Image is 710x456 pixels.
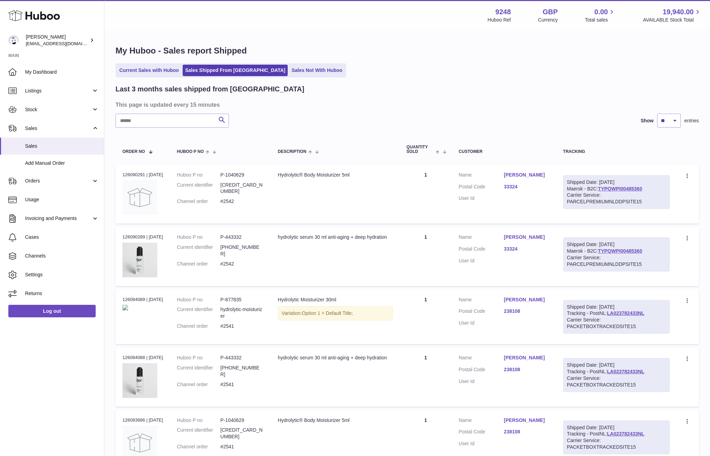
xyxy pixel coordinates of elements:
[459,184,504,192] dt: Postal Code
[563,149,670,154] div: Tracking
[407,145,434,154] span: Quantity Sold
[183,65,288,76] a: Sales Shipped From [GEOGRAPHIC_DATA]
[177,443,221,450] dt: Channel order
[25,215,91,222] span: Invoicing and Payments
[221,381,264,388] dd: #2541
[25,196,99,203] span: Usage
[177,244,221,257] dt: Current identifier
[400,290,452,344] td: 1
[221,323,264,329] dd: #2541
[115,84,304,94] h2: Last 3 months sales shipped from [GEOGRAPHIC_DATA]
[567,192,666,205] div: Carrier Service: PARCELPREMIUMNLDDPSITE15
[25,178,91,184] span: Orders
[117,65,181,76] a: Current Sales with Huboo
[177,355,221,361] dt: Huboo P no
[643,7,702,23] a: 19,940.00 AVAILABLE Stock Total
[504,417,549,424] a: [PERSON_NAME]
[643,17,702,23] span: AVAILABLE Stock Total
[459,172,504,180] dt: Name
[8,305,96,317] a: Log out
[504,234,549,241] a: [PERSON_NAME]
[177,172,221,178] dt: Huboo P no
[221,365,264,378] dd: [PHONE_NUMBER]
[221,417,264,424] dd: P-1040629
[459,440,504,447] dt: User Id
[25,271,99,278] span: Settings
[585,7,616,23] a: 0.00 Total sales
[400,227,452,286] td: 1
[221,198,264,205] dd: #2542
[595,7,608,17] span: 0.00
[567,241,666,248] div: Shipped Date: [DATE]
[563,300,670,334] div: Tracking - PostNL:
[585,17,616,23] span: Total sales
[221,427,264,440] dd: [CREDIT_CARD_NUMBER]
[25,106,91,113] span: Stock
[504,184,549,190] a: 33324
[122,355,163,361] div: 126084088 | [DATE]
[488,17,511,23] div: Huboo Ref
[538,17,558,23] div: Currency
[684,117,699,124] span: entries
[221,306,264,319] dd: hydrolytic-moisturizer
[177,198,221,205] dt: Channel order
[278,234,393,241] div: hydrolytic serum 30 ml anti-aging + deep hydration
[122,243,157,277] img: 92481654604071.png
[302,310,353,316] span: Option 1 = Default Title;
[567,317,666,330] div: Carrier Service: PACKETBOXTRACKEDSITE15
[504,296,549,303] a: [PERSON_NAME]
[607,369,644,374] a: LA023782433NL
[504,246,549,252] a: 33324
[563,421,670,455] div: Tracking - PostNL:
[25,290,99,297] span: Returns
[221,355,264,361] dd: P-443332
[567,424,666,431] div: Shipped Date: [DATE]
[177,365,221,378] dt: Current identifier
[278,417,393,424] div: Hydrolytic® Body Moisturizer 5ml
[221,261,264,267] dd: #2542
[504,308,549,315] a: 238108
[563,237,670,271] div: Maersk - B2C:
[177,306,221,319] dt: Current identifier
[504,366,549,373] a: 238108
[607,431,644,437] a: LA023782433NL
[459,417,504,425] dt: Name
[26,41,102,46] span: [EMAIL_ADDRESS][DOMAIN_NAME]
[459,429,504,437] dt: Postal Code
[278,306,393,320] div: Variation:
[459,366,504,375] dt: Postal Code
[567,362,666,368] div: Shipped Date: [DATE]
[25,253,99,259] span: Channels
[25,234,99,241] span: Cases
[607,310,644,316] a: LA023782433NL
[221,234,264,241] dd: P-443332
[177,381,221,388] dt: Channel order
[122,305,128,310] img: FJOR_People_LR-106.jpg
[278,355,393,361] div: hydrolytic serum 30 ml anti-aging + deep hydration
[122,149,145,154] span: Order No
[459,149,549,154] div: Customer
[122,180,157,215] img: no-photo.jpg
[663,7,694,17] span: 19,940.00
[459,296,504,305] dt: Name
[567,375,666,388] div: Carrier Service: PACKETBOXTRACKEDSITE15
[567,254,666,268] div: Carrier Service: PARCELPREMIUMNLDDPSITE15
[177,182,221,195] dt: Current identifier
[400,165,452,223] td: 1
[459,195,504,202] dt: User Id
[177,261,221,267] dt: Channel order
[25,125,91,132] span: Sales
[115,101,697,108] h3: This page is updated every 15 minutes
[25,143,99,149] span: Sales
[115,45,699,56] h1: My Huboo - Sales report Shipped
[122,234,163,240] div: 126090289 | [DATE]
[598,248,642,254] a: TYPQWPI00485360
[459,246,504,254] dt: Postal Code
[278,149,306,154] span: Description
[459,258,504,264] dt: User Id
[122,417,163,423] div: 126083686 | [DATE]
[459,308,504,316] dt: Postal Code
[504,429,549,435] a: 238108
[177,296,221,303] dt: Huboo P no
[289,65,345,76] a: Sales Not With Huboo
